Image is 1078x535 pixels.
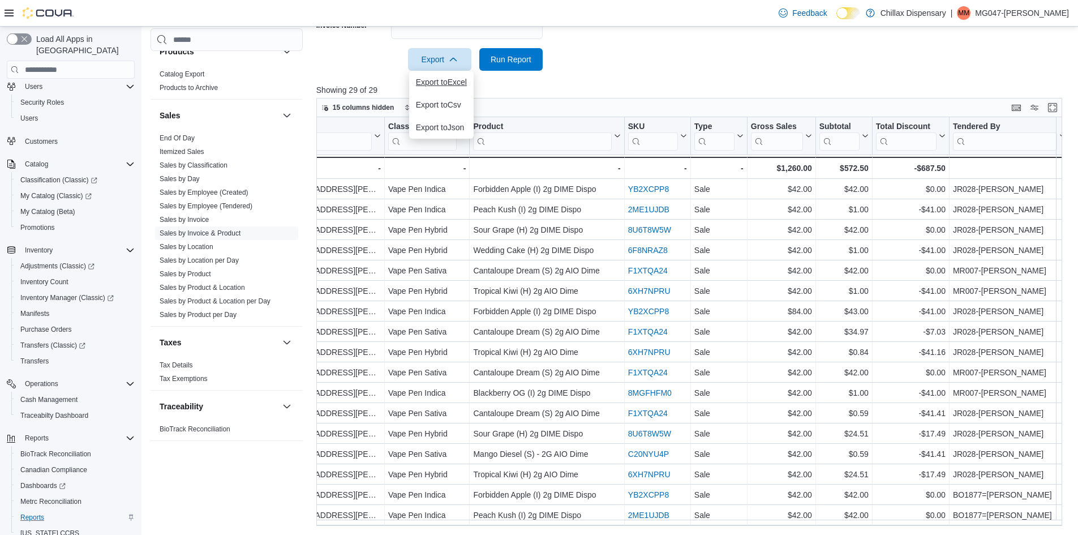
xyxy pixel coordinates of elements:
span: Manifests [16,307,135,320]
span: Sales by Invoice & Product [160,229,240,238]
div: [STREET_ADDRESS][PERSON_NAME] [277,182,380,196]
span: Sales by Product per Day [160,310,237,319]
a: Transfers [16,354,53,368]
a: My Catalog (Classic) [11,188,139,204]
img: Cova [23,7,74,19]
div: -$7.03 [876,325,946,339]
button: Sales [160,110,278,121]
div: Sale [694,223,744,237]
div: -$687.50 [876,161,946,175]
button: Taxes [280,336,294,349]
div: $42.00 [751,182,812,196]
span: Sales by Employee (Created) [160,188,248,197]
div: $572.50 [819,161,869,175]
a: YB2XCPP8 [628,490,669,499]
a: Sales by Product & Location per Day [160,297,270,305]
div: -$41.00 [876,203,946,216]
span: Canadian Compliance [16,463,135,477]
button: Users [11,110,139,126]
button: Traceability [160,401,278,412]
span: Itemized Sales [160,147,204,156]
span: Customers [25,137,58,146]
span: Classification (Classic) [16,173,135,187]
span: BioTrack Reconciliation [20,450,91,459]
a: Adjustments (Classic) [16,259,99,273]
button: Sales [280,109,294,122]
div: [STREET_ADDRESS][PERSON_NAME] [277,284,380,298]
button: Manifests [11,306,139,322]
span: Sales by Location per Day [160,256,239,265]
div: Wedding Cake (H) 2g DIME Dispo [473,243,620,257]
div: $0.00 [876,264,946,277]
button: Product [473,122,620,151]
span: Transfers [20,357,49,366]
div: Type [694,122,735,132]
span: Inventory [20,243,135,257]
div: - [473,161,620,175]
a: Sales by Employee (Created) [160,189,248,196]
a: Dashboards [16,479,70,493]
span: Metrc Reconciliation [20,497,81,506]
span: Transfers (Classic) [16,339,135,352]
span: Reports [16,511,135,524]
span: Purchase Orders [20,325,72,334]
div: Sale [694,305,744,318]
button: Display options [1028,101,1041,114]
div: SKU URL [628,122,678,151]
span: Reports [20,513,44,522]
span: Transfers (Classic) [20,341,85,350]
button: Export [408,48,471,71]
div: Subtotal [819,122,860,132]
div: Cantaloupe Dream (S) 2g AIO Dime [473,325,620,339]
div: Sales [151,131,303,326]
span: Products to Archive [160,83,218,92]
a: Sales by Location per Day [160,256,239,264]
a: Sales by Product & Location [160,284,245,292]
a: 2ME1UJDB [628,511,669,520]
a: 2ME1UJDB [628,205,669,214]
a: F1XTQA24 [628,409,668,418]
button: Reports [2,430,139,446]
a: F1XTQA24 [628,368,668,377]
div: Vape Pen Indica [388,182,466,196]
a: Sales by Invoice [160,216,209,224]
span: Sales by Invoice [160,215,209,224]
button: Metrc Reconciliation [11,494,139,510]
div: $42.00 [819,182,869,196]
p: Chillax Dispensary [881,6,946,20]
div: MR007-[PERSON_NAME] [953,284,1066,298]
a: Dashboards [11,478,139,494]
div: JR028-[PERSON_NAME] [953,243,1066,257]
button: Operations [20,377,63,391]
button: BioTrack Reconciliation [11,446,139,462]
a: F1XTQA24 [628,266,668,275]
a: Sales by Invoice & Product [160,229,240,237]
div: Gross Sales [751,122,803,132]
a: 8U6T8W5W [628,225,671,234]
button: Canadian Compliance [11,462,139,478]
button: Gross Sales [751,122,812,151]
div: JR028-[PERSON_NAME] [953,182,1066,196]
span: Operations [25,379,58,388]
a: 6XH7NPRU [628,348,671,357]
button: Export toJson [409,116,474,139]
button: My Catalog (Beta) [11,204,139,220]
span: Reports [25,434,49,443]
a: 8U6T8W5W [628,429,671,438]
div: Vape Pen Sativa [388,325,466,339]
span: Security Roles [16,96,135,109]
button: Users [2,79,139,95]
div: Sale [694,325,744,339]
span: Sales by Product & Location per Day [160,297,270,306]
div: - [628,161,687,175]
span: Export to Csv [416,100,467,109]
span: Users [25,82,42,91]
div: JR028-[PERSON_NAME] [953,305,1066,318]
a: Adjustments (Classic) [11,258,139,274]
div: $1.00 [819,203,869,216]
div: $84.00 [751,305,812,318]
div: -$41.00 [876,284,946,298]
div: $0.00 [876,182,946,196]
div: Product [473,122,611,132]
